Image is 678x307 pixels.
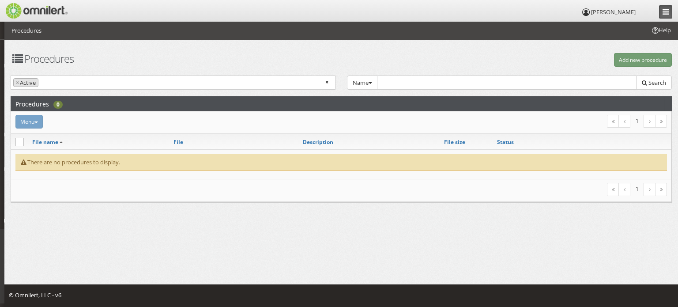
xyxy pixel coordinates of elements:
[655,183,667,196] a: Last
[497,138,514,146] a: Status
[655,115,667,128] a: Last
[15,154,667,171] div: There are no procedures to display.
[15,97,49,111] h2: Procedures
[20,6,38,14] span: Help
[4,3,68,19] img: Omnilert
[591,8,636,16] span: [PERSON_NAME]
[648,79,666,87] span: Search
[636,76,672,90] button: Search
[644,115,655,128] a: Next
[9,291,61,299] span: © Omnilert, LLC - v6
[13,78,38,87] li: Active
[630,183,644,195] li: 1
[644,183,655,196] a: Next
[607,115,619,128] a: First
[325,78,328,87] span: Remove all items
[630,115,644,127] li: 1
[347,76,378,90] button: Name
[444,138,465,146] a: File size
[618,115,630,128] a: Previous
[16,79,19,87] span: ×
[614,53,672,67] button: Add new procedure
[651,26,671,34] span: Help
[53,101,63,109] div: 0
[11,27,41,35] li: Procedures
[607,183,619,196] a: First
[32,138,58,146] a: File name
[173,138,183,146] a: File
[11,53,335,64] h1: Procedures
[303,138,333,146] a: Description
[659,5,672,19] a: Collapse Menu
[618,183,630,196] a: Previous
